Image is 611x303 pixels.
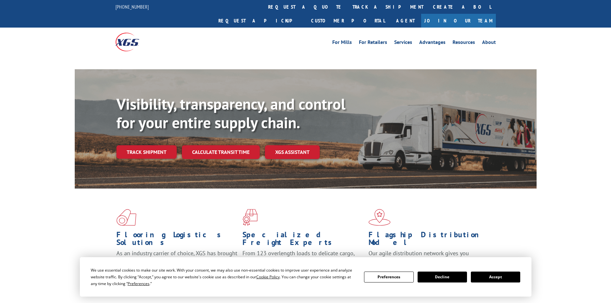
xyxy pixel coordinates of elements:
span: Preferences [128,281,149,286]
div: Cookie Consent Prompt [80,257,531,297]
div: We use essential cookies to make our site work. With your consent, we may also use non-essential ... [91,267,356,287]
img: xgs-icon-focused-on-flooring-red [242,209,258,226]
a: Resources [453,40,475,47]
a: Customer Portal [306,14,390,28]
a: Services [394,40,412,47]
a: For Retailers [359,40,387,47]
p: From 123 overlength loads to delicate cargo, our experienced staff knows the best way to move you... [242,249,364,278]
span: Cookie Policy [256,274,280,280]
h1: Flagship Distribution Model [369,231,490,249]
a: Join Our Team [421,14,496,28]
h1: Flooring Logistics Solutions [116,231,238,249]
a: [PHONE_NUMBER] [115,4,149,10]
button: Accept [471,272,520,282]
h1: Specialized Freight Experts [242,231,364,249]
a: Agent [390,14,421,28]
button: Decline [418,272,467,282]
a: Track shipment [116,145,177,159]
a: Request a pickup [214,14,306,28]
button: Preferences [364,272,413,282]
a: For Mills [332,40,352,47]
img: xgs-icon-total-supply-chain-intelligence-red [116,209,136,226]
a: About [482,40,496,47]
a: Calculate transit time [182,145,260,159]
span: As an industry carrier of choice, XGS has brought innovation and dedication to flooring logistics... [116,249,237,272]
span: Our agile distribution network gives you nationwide inventory management on demand. [369,249,487,265]
a: XGS ASSISTANT [265,145,320,159]
img: xgs-icon-flagship-distribution-model-red [369,209,391,226]
b: Visibility, transparency, and control for your entire supply chain. [116,94,345,132]
a: Advantages [419,40,446,47]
